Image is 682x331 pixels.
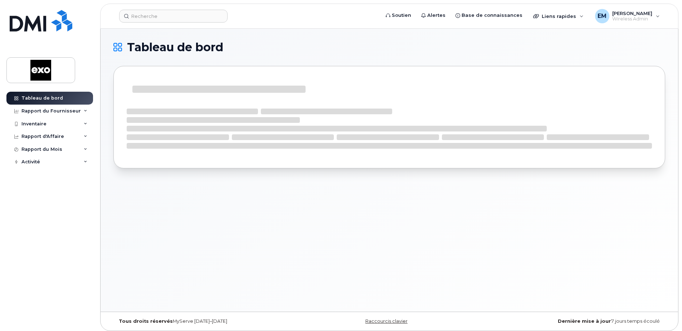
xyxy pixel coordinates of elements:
strong: Dernière mise à jour [558,318,611,324]
strong: Tous droits réservés [119,318,173,324]
span: Tableau de bord [127,42,223,53]
div: MyServe [DATE]–[DATE] [113,318,297,324]
a: Raccourcis clavier [365,318,408,324]
div: 7 jours temps écoulé [481,318,665,324]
